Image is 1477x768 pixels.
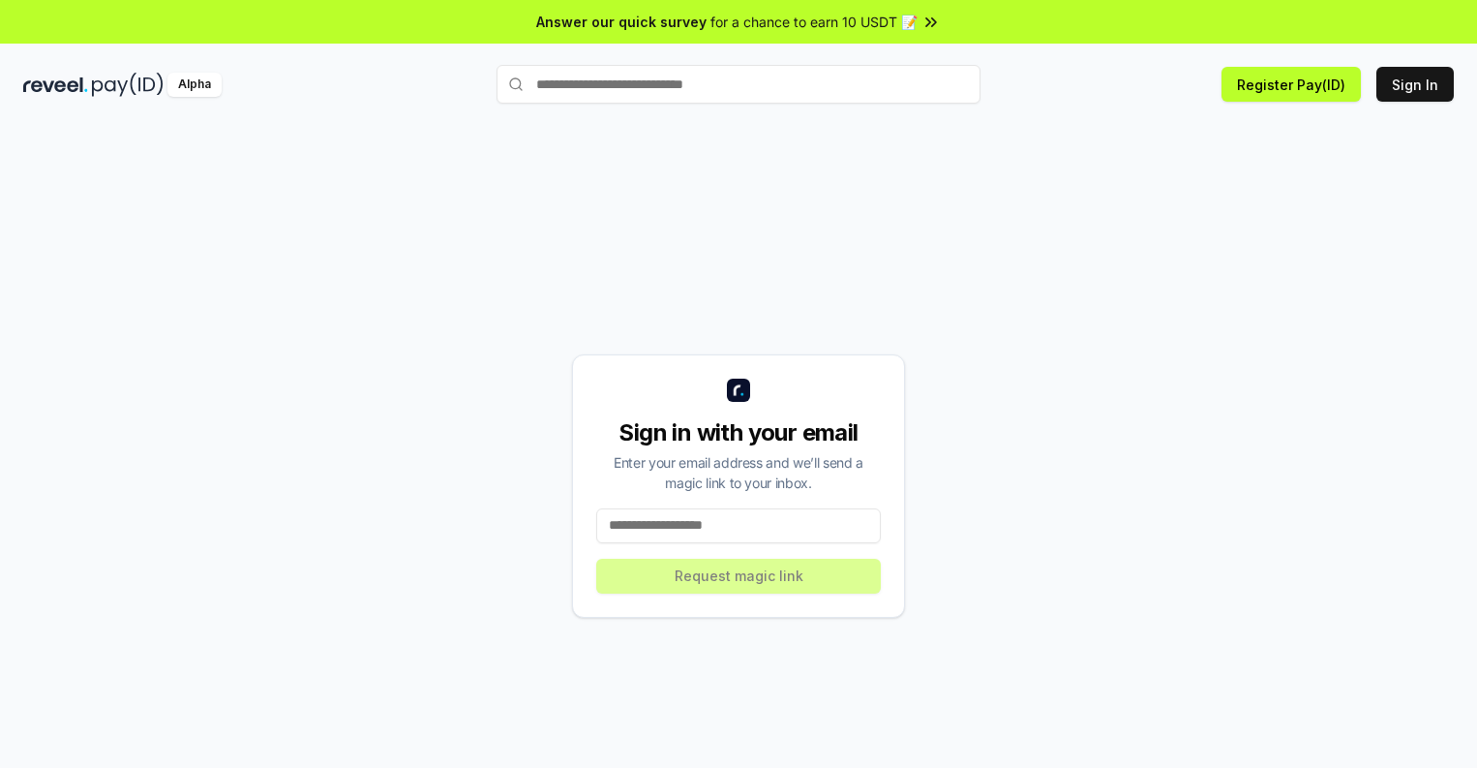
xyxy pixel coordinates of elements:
img: reveel_dark [23,73,88,97]
span: Answer our quick survey [536,12,707,32]
button: Sign In [1376,67,1454,102]
img: pay_id [92,73,164,97]
img: logo_small [727,379,750,402]
button: Register Pay(ID) [1221,67,1361,102]
span: for a chance to earn 10 USDT 📝 [710,12,918,32]
div: Sign in with your email [596,417,881,448]
div: Alpha [167,73,222,97]
div: Enter your email address and we’ll send a magic link to your inbox. [596,452,881,493]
